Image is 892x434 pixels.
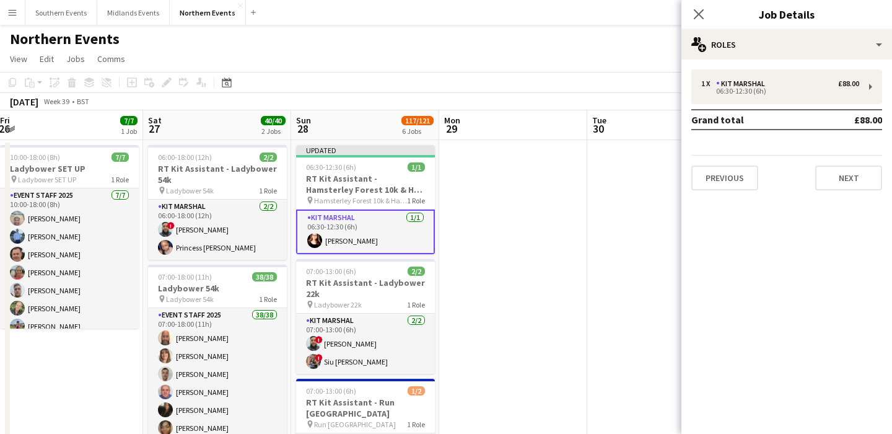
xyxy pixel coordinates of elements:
h3: RT Kit Assistant - Run [GEOGRAPHIC_DATA] [296,397,435,419]
a: Comms [92,51,130,67]
span: 28 [294,122,311,136]
span: 1 Role [407,420,425,429]
span: 10:00-18:00 (8h) [10,153,60,162]
div: 6 Jobs [402,126,433,136]
button: Northern Events [170,1,246,25]
span: 38/38 [252,272,277,281]
span: Edit [40,53,54,64]
div: 06:30-12:30 (6h) [701,88,859,94]
button: Midlands Events [97,1,170,25]
div: Roles [681,30,892,60]
div: Kit Marshal [716,79,770,88]
span: Ladybower 22k [314,300,362,309]
span: 2/2 [260,153,277,162]
a: Edit [35,51,59,67]
span: 07:00-13:00 (6h) [306,267,356,276]
div: [DATE] [10,95,38,108]
span: 7/7 [120,116,138,125]
span: 29 [442,122,460,136]
span: ! [315,354,323,361]
span: ! [315,336,323,343]
div: Updated [296,145,435,155]
span: Ladybower 54k [166,186,214,195]
span: 1 Role [407,196,425,205]
span: 117/121 [401,116,434,125]
h3: RT Kit Assistant - Ladybower 22k [296,277,435,299]
app-job-card: 06:00-18:00 (12h)2/2RT Kit Assistant - Ladybower 54k Ladybower 54k1 RoleKit Marshal2/206:00-18:00... [148,145,287,260]
span: ! [167,222,175,229]
span: 40/40 [261,116,286,125]
span: 1 Role [111,175,129,184]
a: Jobs [61,51,90,67]
span: 07:00-13:00 (6h) [306,386,356,396]
app-job-card: Updated06:30-12:30 (6h)1/1RT Kit Assistant - Hamsterley Forest 10k & Half Marathon Hamsterley For... [296,145,435,254]
span: Comms [97,53,125,64]
span: Run [GEOGRAPHIC_DATA] [314,420,396,429]
h3: RT Kit Assistant - Ladybower 54k [148,163,287,185]
div: 1 x [701,79,716,88]
app-card-role: Kit Marshal2/206:00-18:00 (12h)![PERSON_NAME]Princess [PERSON_NAME] [148,200,287,260]
span: Sun [296,115,311,126]
div: £88.00 [838,79,859,88]
span: 7/7 [111,153,129,162]
span: Sat [148,115,162,126]
span: Hamsterley Forest 10k & Half Marathon [314,196,407,205]
span: 1/2 [408,386,425,396]
button: Southern Events [25,1,97,25]
td: Grand total [691,110,815,130]
span: 1/1 [408,162,425,172]
app-card-role: Kit Marshal1/106:30-12:30 (6h)[PERSON_NAME] [296,210,435,254]
app-job-card: 07:00-13:00 (6h)2/2RT Kit Assistant - Ladybower 22k Ladybower 22k1 RoleKit Marshal2/207:00-13:00 ... [296,259,435,374]
h3: Job Details [681,6,892,22]
span: 1 Role [259,186,277,195]
span: 2/2 [408,267,425,276]
span: 30 [590,122,606,136]
span: 07:00-18:00 (11h) [158,272,212,281]
div: 1 Job [121,126,137,136]
span: Ladybower SET UP [18,175,76,184]
span: Jobs [66,53,85,64]
span: 06:00-18:00 (12h) [158,153,212,162]
h3: Ladybower 54k [148,283,287,294]
span: Ladybower 54k [166,294,214,304]
span: 1 Role [407,300,425,309]
td: £88.00 [815,110,882,130]
h3: RT Kit Assistant - Hamsterley Forest 10k & Half Marathon [296,173,435,195]
button: Next [815,166,882,190]
div: 2 Jobs [261,126,285,136]
div: BST [77,97,89,106]
span: 1 Role [259,294,277,304]
h1: Northern Events [10,30,120,48]
button: Previous [691,166,758,190]
span: 06:30-12:30 (6h) [306,162,356,172]
span: Mon [444,115,460,126]
span: View [10,53,27,64]
span: 27 [146,122,162,136]
app-card-role: Kit Marshal2/207:00-13:00 (6h)![PERSON_NAME]!Siu [PERSON_NAME] [296,314,435,374]
span: Tue [592,115,606,126]
a: View [5,51,32,67]
span: Week 39 [41,97,72,106]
